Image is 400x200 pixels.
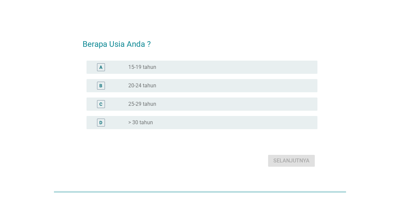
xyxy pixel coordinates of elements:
[99,64,102,71] div: A
[99,82,102,89] div: B
[128,119,153,126] label: > 30 tahun
[83,32,318,50] h2: Berapa Usia Anda ?
[99,100,102,107] div: C
[128,64,156,71] label: 15-19 tahun
[99,119,102,126] div: D
[128,101,156,107] label: 25-29 tahun
[128,82,156,89] label: 20-24 tahun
